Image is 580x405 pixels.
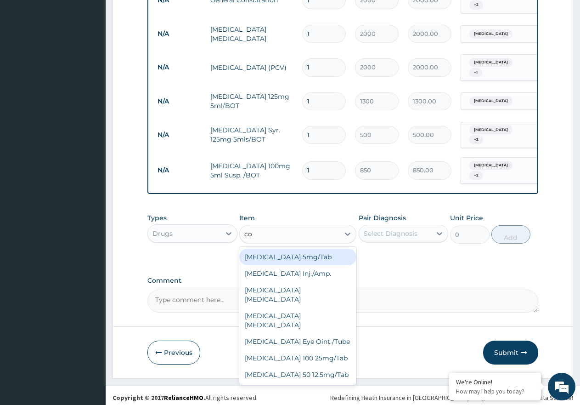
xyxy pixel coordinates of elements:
[469,58,512,67] span: [MEDICAL_DATA]
[469,29,512,39] span: [MEDICAL_DATA]
[147,277,538,285] label: Comment
[206,157,298,184] td: [MEDICAL_DATA] 100mg 5ml Susp. /BOT
[469,125,512,135] span: [MEDICAL_DATA]
[469,97,512,106] span: [MEDICAL_DATA]
[239,333,356,350] div: [MEDICAL_DATA] Eye Oint./Tube
[469,171,483,180] span: + 2
[469,135,483,144] span: + 2
[469,0,483,10] span: + 2
[239,213,255,222] label: Item
[53,116,127,209] span: We're online!
[153,126,206,143] td: N/A
[239,282,356,308] div: [MEDICAL_DATA] [MEDICAL_DATA]
[456,388,534,395] p: How may I help you today?
[239,265,356,282] div: [MEDICAL_DATA] Inj./Amp.
[456,378,534,386] div: We're Online!
[48,51,154,63] div: Chat with us now
[206,20,298,48] td: [MEDICAL_DATA] [MEDICAL_DATA]
[483,341,538,365] button: Submit
[364,229,417,238] div: Select Diagnosis
[153,59,206,76] td: N/A
[153,25,206,42] td: N/A
[153,93,206,110] td: N/A
[206,87,298,115] td: [MEDICAL_DATA] 125mg 5ml/BOT
[206,58,298,77] td: [MEDICAL_DATA] (PCV)
[239,249,356,265] div: [MEDICAL_DATA] 5mg/Tab
[17,46,37,69] img: d_794563401_company_1708531726252_794563401
[152,229,173,238] div: Drugs
[147,341,200,365] button: Previous
[206,121,298,148] td: [MEDICAL_DATA] Syr. 125mg 5mls/BOT
[330,393,573,402] div: Redefining Heath Insurance in [GEOGRAPHIC_DATA] using Telemedicine and Data Science!
[469,161,512,170] span: [MEDICAL_DATA]
[147,214,167,222] label: Types
[469,68,482,77] span: + 1
[239,350,356,366] div: [MEDICAL_DATA] 100 25mg/Tab
[359,213,406,222] label: Pair Diagnosis
[239,366,356,383] div: [MEDICAL_DATA] 50 12.5mg/Tab
[151,5,173,27] div: Minimize live chat window
[491,225,530,244] button: Add
[5,251,175,283] textarea: Type your message and hit 'Enter'
[450,213,483,222] label: Unit Price
[239,308,356,333] div: [MEDICAL_DATA] [MEDICAL_DATA]
[239,383,356,399] div: [MEDICAL_DATA] Syr./BOT
[113,394,205,402] strong: Copyright © 2017 .
[164,394,203,402] a: RelianceHMO
[153,162,206,179] td: N/A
